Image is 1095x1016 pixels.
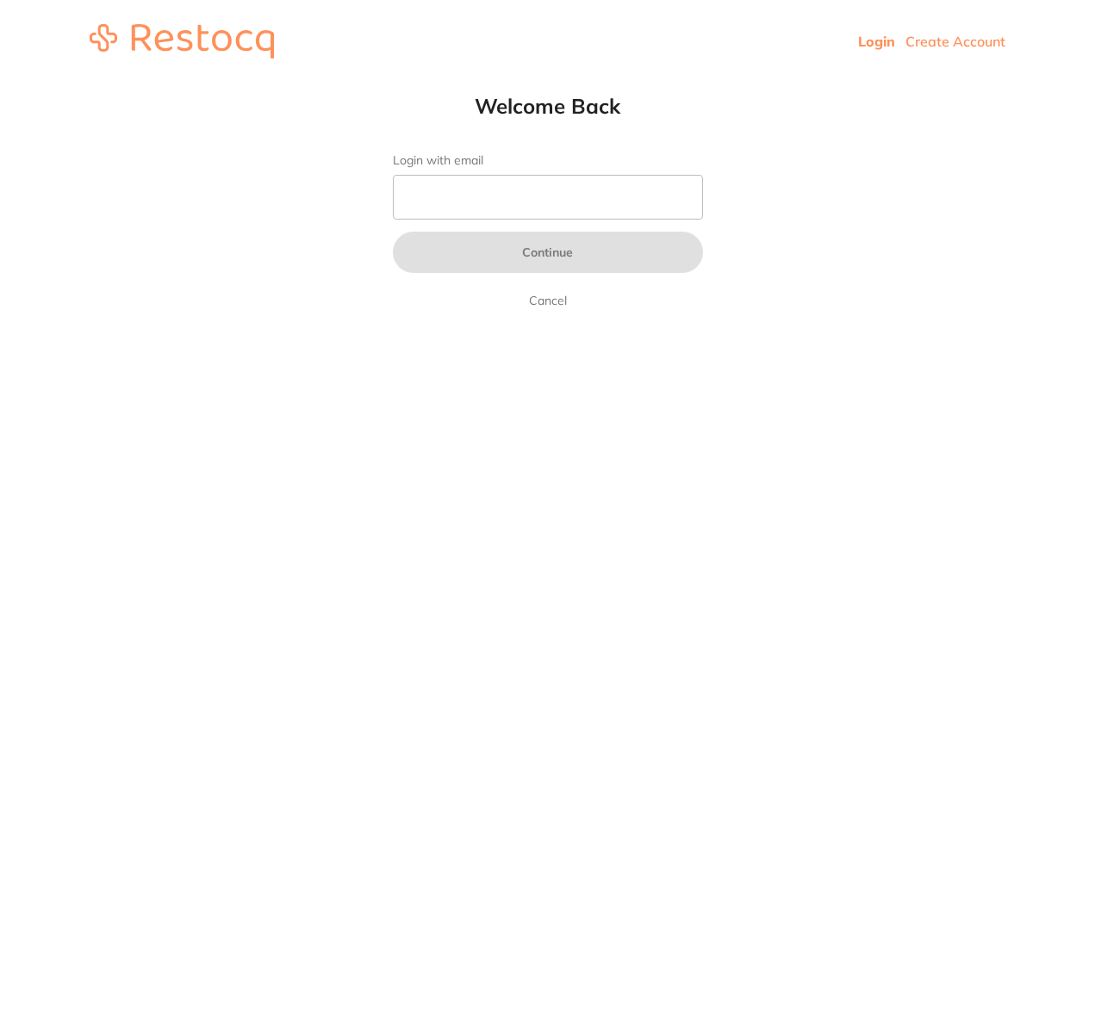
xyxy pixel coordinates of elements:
label: Login with email [393,153,703,168]
h1: Welcome Back [358,93,737,119]
a: Login [858,33,895,50]
a: Create Account [905,33,1005,50]
button: Continue [393,232,703,273]
a: Cancel [526,290,570,311]
img: restocq_logo.svg [90,24,274,59]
